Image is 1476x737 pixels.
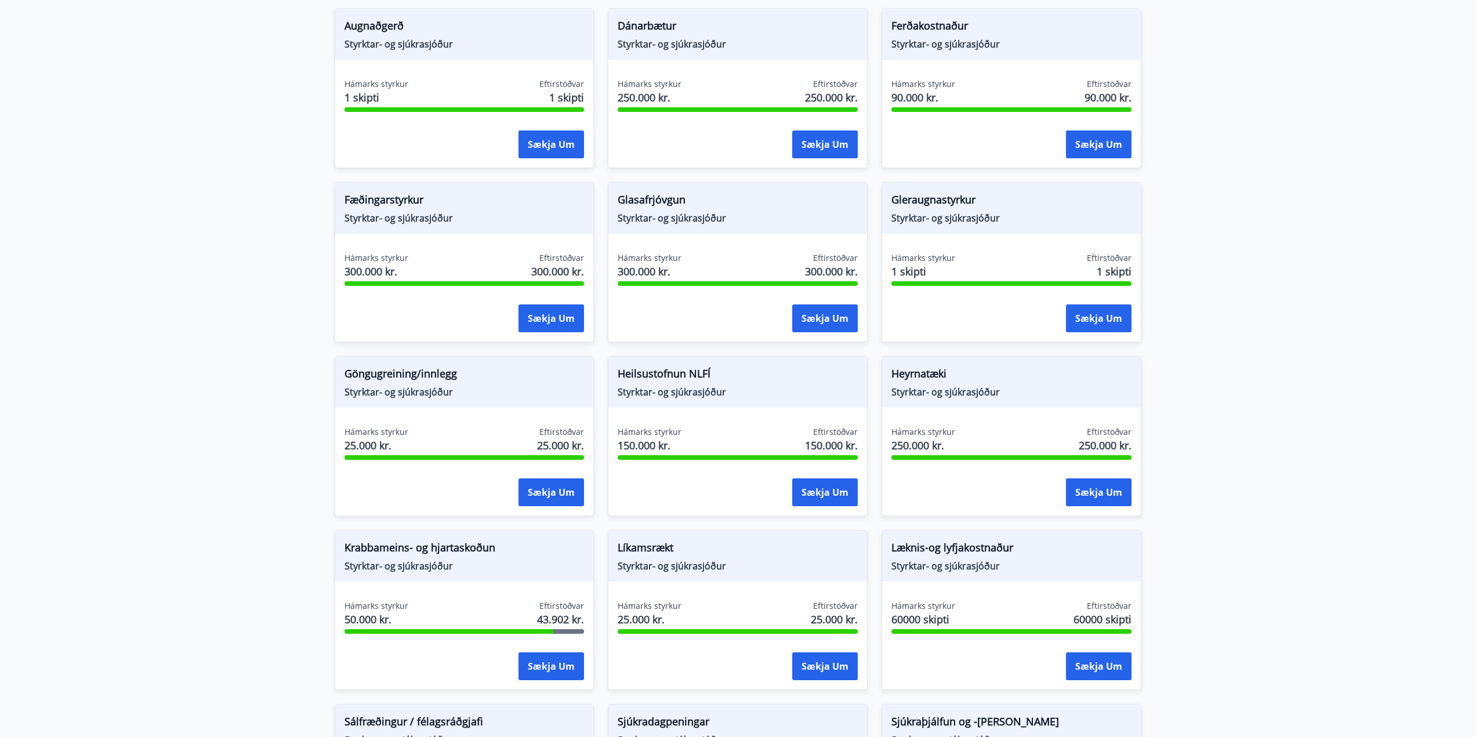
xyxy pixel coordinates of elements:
span: 43.902 kr. [537,612,584,627]
span: 90.000 kr. [891,90,955,105]
span: Hámarks styrkur [891,78,955,90]
span: Hámarks styrkur [618,600,681,612]
span: 1 skipti [344,90,408,105]
span: Styrktar- og sjúkrasjóður [344,212,585,224]
span: Fæðingarstyrkur [344,192,585,212]
span: 60000 skipti [1074,612,1132,627]
span: Styrktar- og sjúkrasjóður [344,38,585,50]
span: Sjúkraþjálfun og -[PERSON_NAME] [891,714,1132,734]
span: Hámarks styrkur [618,252,681,264]
span: Sálfræðingur / félagsráðgjafi [344,714,585,734]
span: Styrktar- og sjúkrasjóður [344,386,585,398]
span: Glasafrjóvgun [618,192,858,212]
span: Augnaðgerð [344,18,585,38]
span: Hámarks styrkur [618,78,681,90]
span: Eftirstöðvar [813,252,858,264]
span: Styrktar- og sjúkrasjóður [891,560,1132,572]
span: Styrktar- og sjúkrasjóður [891,212,1132,224]
span: Styrktar- og sjúkrasjóður [891,38,1132,50]
span: 150.000 kr. [805,438,858,453]
span: 1 skipti [549,90,584,105]
span: Göngugreining/innlegg [344,366,585,386]
span: Hámarks styrkur [344,252,408,264]
span: Eftirstöðvar [813,78,858,90]
span: Eftirstöðvar [539,600,584,612]
span: Eftirstöðvar [1087,426,1132,438]
span: Læknis-og lyfjakostnaður [891,540,1132,560]
span: Hámarks styrkur [891,426,955,438]
span: Styrktar- og sjúkrasjóður [618,212,858,224]
span: Dánarbætur [618,18,858,38]
span: Eftirstöðvar [539,78,584,90]
span: Heyrnatæki [891,366,1132,386]
span: Eftirstöðvar [813,600,858,612]
button: Sækja um [518,478,584,506]
span: Eftirstöðvar [539,252,584,264]
span: Hámarks styrkur [891,252,955,264]
span: 300.000 kr. [344,264,408,279]
span: 250.000 kr. [618,90,681,105]
span: 90.000 kr. [1085,90,1132,105]
span: Hámarks styrkur [891,600,955,612]
span: Styrktar- og sjúkrasjóður [891,386,1132,398]
span: Hámarks styrkur [344,426,408,438]
span: Hámarks styrkur [618,426,681,438]
button: Sækja um [792,478,858,506]
span: Styrktar- og sjúkrasjóður [618,386,858,398]
span: Eftirstöðvar [1087,600,1132,612]
span: Styrktar- og sjúkrasjóður [618,560,858,572]
span: Ferðakostnaður [891,18,1132,38]
span: Styrktar- og sjúkrasjóður [344,560,585,572]
span: 300.000 kr. [805,264,858,279]
span: Sjúkradagpeningar [618,714,858,734]
button: Sækja um [1066,652,1132,680]
span: 60000 skipti [891,612,955,627]
span: 150.000 kr. [618,438,681,453]
button: Sækja um [518,130,584,158]
span: Eftirstöðvar [1087,78,1132,90]
span: 250.000 kr. [1079,438,1132,453]
span: Eftirstöðvar [813,426,858,438]
button: Sækja um [1066,130,1132,158]
span: 300.000 kr. [618,264,681,279]
span: 250.000 kr. [805,90,858,105]
span: 50.000 kr. [344,612,408,627]
button: Sækja um [792,652,858,680]
span: Styrktar- og sjúkrasjóður [618,38,858,50]
span: 25.000 kr. [618,612,681,627]
span: 1 skipti [1097,264,1132,279]
span: Hámarks styrkur [344,78,408,90]
span: Gleraugnastyrkur [891,192,1132,212]
button: Sækja um [792,130,858,158]
button: Sækja um [518,304,584,332]
span: 25.000 kr. [537,438,584,453]
span: 250.000 kr. [891,438,955,453]
button: Sækja um [1066,478,1132,506]
span: 25.000 kr. [344,438,408,453]
span: Heilsustofnun NLFÍ [618,366,858,386]
span: 25.000 kr. [811,612,858,627]
button: Sækja um [792,304,858,332]
span: Krabbameins- og hjartaskoðun [344,540,585,560]
span: Eftirstöðvar [539,426,584,438]
button: Sækja um [1066,304,1132,332]
button: Sækja um [518,652,584,680]
span: Eftirstöðvar [1087,252,1132,264]
span: 300.000 kr. [531,264,584,279]
span: Hámarks styrkur [344,600,408,612]
span: Líkamsrækt [618,540,858,560]
span: 1 skipti [891,264,955,279]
